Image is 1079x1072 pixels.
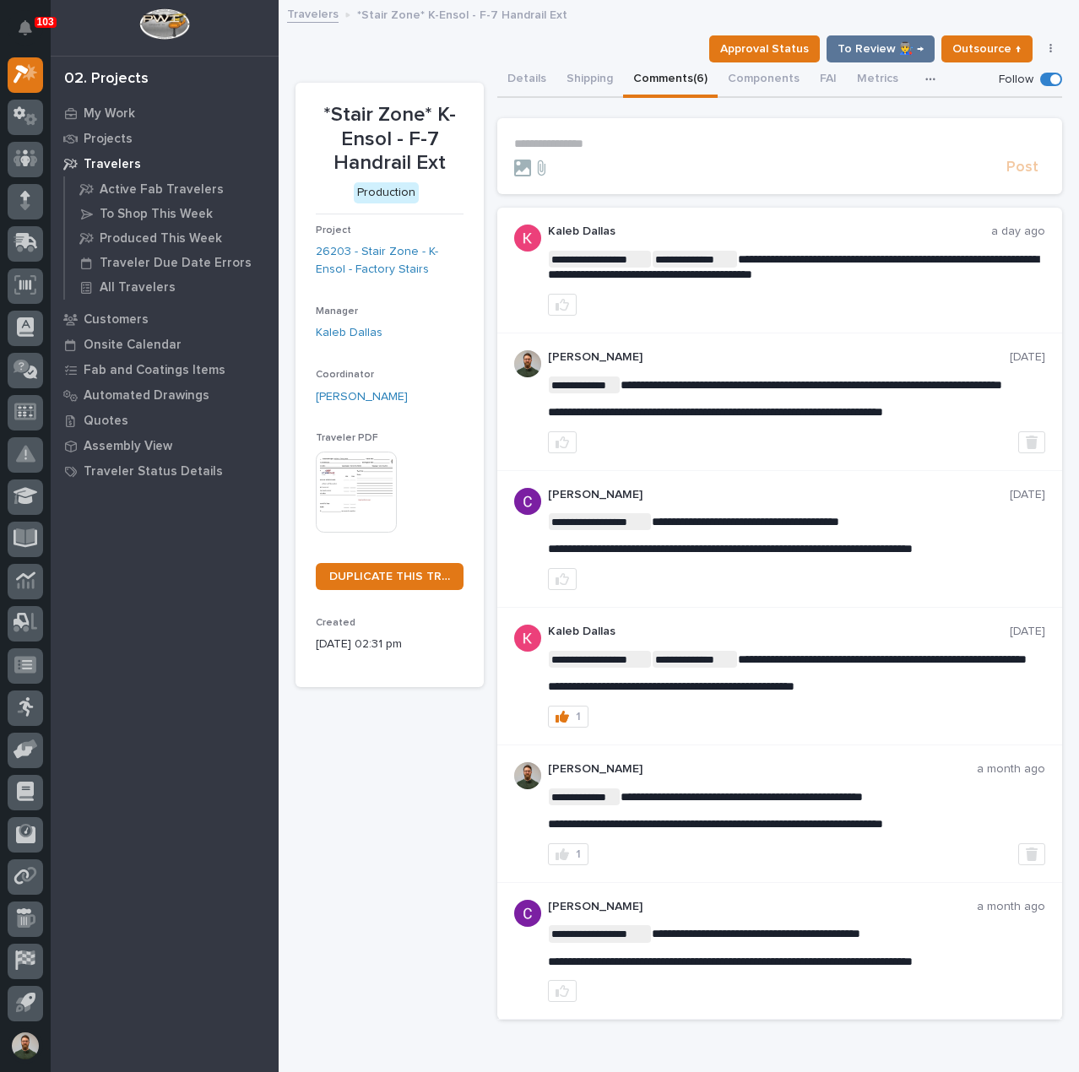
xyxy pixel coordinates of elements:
div: Production [354,182,419,203]
a: Customers [51,306,279,332]
img: AATXAJw4slNr5ea0WduZQVIpKGhdapBAGQ9xVsOeEvl5=s96-c [514,350,541,377]
span: To Review 👨‍🏭 → [838,39,924,59]
a: 26203 - Stair Zone - K-Ensol - Factory Stairs [316,243,464,279]
p: Traveler Status Details [84,464,223,479]
p: All Travelers [100,280,176,295]
button: FAI [810,62,847,98]
p: Kaleb Dallas [548,625,1010,639]
button: Metrics [847,62,908,98]
a: Assembly View [51,433,279,458]
p: My Work [84,106,135,122]
img: ACg8ocJFQJZtOpq0mXhEl6L5cbQXDkmdPAf0fdoBPnlMfqfX=s96-c [514,625,541,652]
p: Customers [84,312,149,328]
span: Manager [316,306,358,317]
button: like this post [548,294,577,316]
button: Post [1000,158,1045,177]
p: Travelers [84,157,141,172]
button: Shipping [556,62,623,98]
p: [DATE] 02:31 pm [316,636,464,653]
img: AATXAJw4slNr5ea0WduZQVIpKGhdapBAGQ9xVsOeEvl5=s96-c [514,762,541,789]
button: Components [718,62,810,98]
p: Produced This Week [100,231,222,246]
span: Approval Status [720,39,809,59]
span: Coordinator [316,370,374,380]
span: Outsource ↑ [952,39,1022,59]
a: [PERSON_NAME] [316,388,408,406]
a: Travelers [51,151,279,176]
p: [PERSON_NAME] [548,900,977,914]
img: Workspace Logo [139,8,189,40]
p: a month ago [977,762,1045,777]
button: Notifications [8,10,43,46]
button: Approval Status [709,35,820,62]
img: AItbvmm9XFGwq9MR7ZO9lVE1d7-1VhVxQizPsTd1Fh95=s96-c [514,900,541,927]
a: Travelers [287,3,339,23]
div: 1 [576,711,581,723]
p: To Shop This Week [100,207,213,222]
span: Traveler PDF [316,433,378,443]
a: Active Fab Travelers [65,177,279,201]
p: Kaleb Dallas [548,225,991,239]
p: Traveler Due Date Errors [100,256,252,271]
button: Details [497,62,556,98]
div: 1 [576,848,581,860]
button: Outsource ↑ [941,35,1033,62]
button: Delete post [1018,843,1045,865]
button: users-avatar [8,1028,43,1064]
a: Fab and Coatings Items [51,357,279,382]
a: Onsite Calendar [51,332,279,357]
p: Quotes [84,414,128,429]
button: 1 [548,706,588,728]
a: DUPLICATE THIS TRAVELER [316,563,464,590]
a: Projects [51,126,279,151]
p: [PERSON_NAME] [548,762,977,777]
a: All Travelers [65,275,279,299]
p: [DATE] [1010,350,1045,365]
span: Post [1006,158,1038,177]
p: Onsite Calendar [84,338,182,353]
button: Delete post [1018,431,1045,453]
img: AItbvmm9XFGwq9MR7ZO9lVE1d7-1VhVxQizPsTd1Fh95=s96-c [514,488,541,515]
a: My Work [51,100,279,126]
p: a month ago [977,900,1045,914]
button: Comments (6) [623,62,718,98]
a: Traveler Due Date Errors [65,251,279,274]
p: Assembly View [84,439,172,454]
a: Produced This Week [65,226,279,250]
p: Active Fab Travelers [100,182,224,198]
p: *Stair Zone* K-Ensol - F-7 Handrail Ext [316,103,464,176]
p: [DATE] [1010,625,1045,639]
button: like this post [548,431,577,453]
span: Project [316,225,351,236]
span: Created [316,618,355,628]
a: Automated Drawings [51,382,279,408]
a: Quotes [51,408,279,433]
button: 1 [548,843,588,865]
p: Fab and Coatings Items [84,363,225,378]
p: [DATE] [1010,488,1045,502]
div: Notifications103 [21,20,43,47]
button: To Review 👨‍🏭 → [827,35,935,62]
p: Projects [84,132,133,147]
p: [PERSON_NAME] [548,488,1010,502]
p: Automated Drawings [84,388,209,403]
a: To Shop This Week [65,202,279,225]
p: Follow [999,73,1033,87]
img: ACg8ocJFQJZtOpq0mXhEl6L5cbQXDkmdPAf0fdoBPnlMfqfX=s96-c [514,225,541,252]
p: *Stair Zone* K-Ensol - F-7 Handrail Ext [357,4,567,23]
p: [PERSON_NAME] [548,350,1010,365]
a: Traveler Status Details [51,458,279,484]
button: like this post [548,568,577,590]
p: a day ago [991,225,1045,239]
div: 02. Projects [64,70,149,89]
a: Kaleb Dallas [316,324,382,342]
p: 103 [37,16,54,28]
span: DUPLICATE THIS TRAVELER [329,571,450,582]
button: like this post [548,980,577,1002]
